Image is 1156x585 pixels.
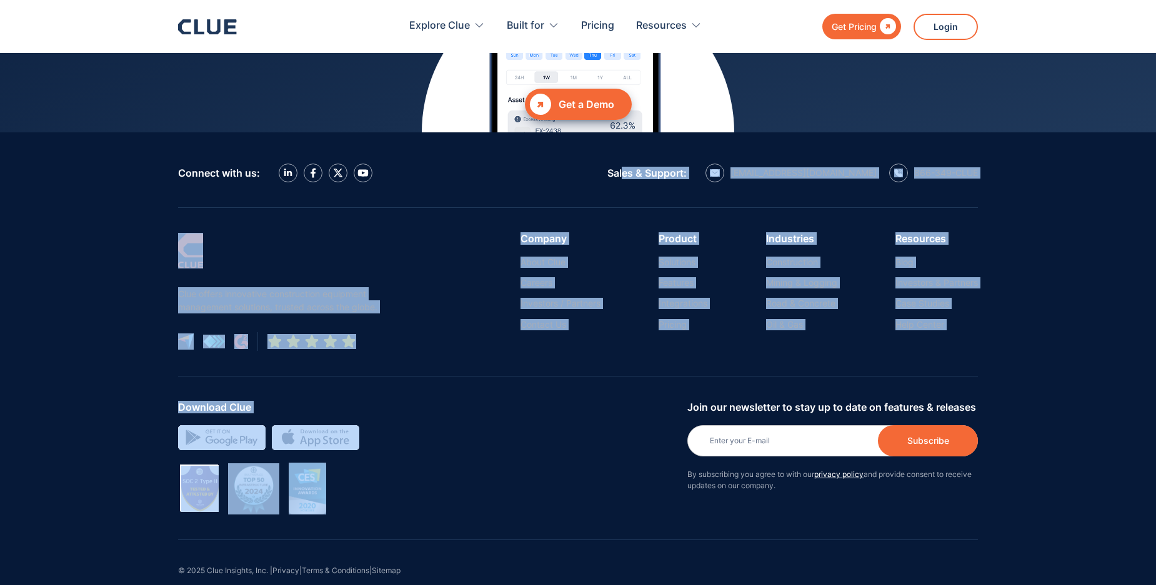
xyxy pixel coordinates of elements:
a: Case Studies [895,298,978,309]
img: LinkedIn icon [284,169,292,177]
div:  [530,94,551,115]
img: get app logo [203,335,225,348]
a: Integrations [659,298,707,309]
div: Resources [636,6,702,46]
div: Built for [507,6,559,46]
a: Investors / Partners [521,298,600,309]
div: Get Pricing [832,19,877,34]
div: Product [659,233,707,244]
div: Resources [636,6,687,46]
img: Google simple icon [178,425,266,450]
img: capterra logo icon [178,333,194,350]
a: Help Center [895,319,978,330]
a: Blog [895,257,978,268]
img: clue logo simple [178,233,203,268]
a: Login [914,14,978,40]
a: Sitemap [372,566,401,575]
a: Oil & Gas [766,319,837,330]
div: Sales & Support: [607,167,687,179]
a: Pricing [581,6,614,46]
div: Built for [507,6,544,46]
img: facebook icon [311,168,316,178]
a: Mining & Logging [766,277,837,288]
img: G2 review platform icon [234,334,248,349]
a: Construction [766,257,837,268]
input: Subscribe [878,425,978,456]
a: email icon[EMAIL_ADDRESS][DOMAIN_NAME] [705,164,877,182]
div: Company [521,233,600,244]
input: Enter your E-mail [687,425,978,456]
a: Contact Us [521,319,600,330]
div: Get a Demo [559,97,627,112]
form: Newsletter [687,401,978,504]
a: Investors & Partners [895,277,978,288]
a: Get a Demo [525,89,632,120]
img: download on the App store [272,425,359,450]
iframe: Chat Widget [1094,525,1156,585]
div: 866-349-CLUE [914,167,978,179]
div: Download Clue [178,401,678,413]
a: Pricing [659,319,707,330]
div:  [877,19,896,34]
img: calling icon [894,169,903,177]
a: Privacy [272,566,299,575]
img: CES innovation award 2020 image [289,463,326,514]
p: By subscribing you agree to with our and provide consent to receive updates on our company. [687,469,978,491]
img: email icon [710,169,720,177]
img: BuiltWorlds Top 50 Infrastructure 2024 award badge with [228,463,279,514]
a: Road & Concrete [766,298,837,309]
div: [EMAIL_ADDRESS][DOMAIN_NAME] [730,167,877,179]
img: X icon twitter [333,168,343,178]
a: privacy policy [814,469,864,479]
img: YouTube Icon [357,169,369,177]
div: Join our newsletter to stay up to date on features & releases [687,401,978,413]
a: calling icon866-349-CLUE [889,164,978,182]
img: Five-star rating icon [267,334,356,349]
p: Clue offers innovative construction equipment management solutions, trusted across the globe. [178,287,384,313]
a: Features [659,277,707,288]
a: About Clue [521,257,600,268]
div: Resources [895,233,978,244]
a: Careers [521,277,600,288]
div: Industries [766,233,837,244]
div: Explore Clue [409,6,470,46]
a: Get Pricing [822,14,901,39]
img: Image showing SOC 2 TYPE II badge for CLUE [181,466,219,512]
a: Terms & Conditions [302,566,369,575]
div: Explore Clue [409,6,485,46]
a: Solutions [659,257,707,268]
div: Connect with us: [178,167,260,179]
